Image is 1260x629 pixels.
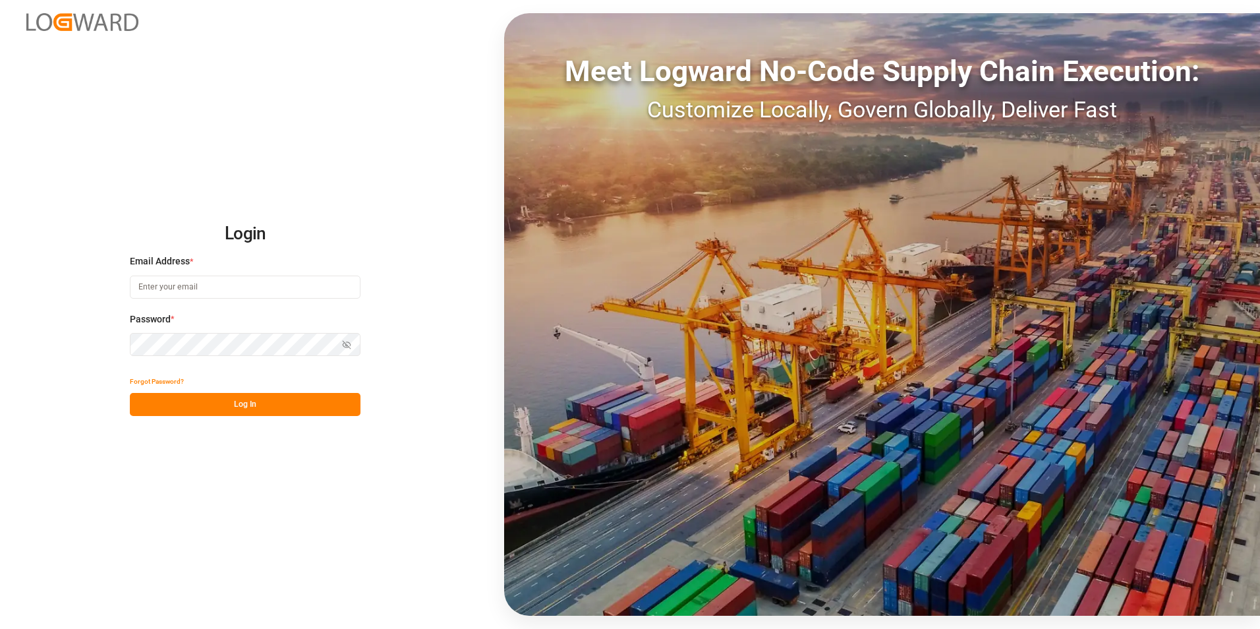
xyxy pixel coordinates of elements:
[504,49,1260,93] div: Meet Logward No-Code Supply Chain Execution:
[130,213,360,255] h2: Login
[130,370,184,393] button: Forgot Password?
[130,276,360,299] input: Enter your email
[130,255,190,268] span: Email Address
[504,93,1260,127] div: Customize Locally, Govern Globally, Deliver Fast
[130,393,360,416] button: Log In
[26,13,138,31] img: Logward_new_orange.png
[130,313,171,326] span: Password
